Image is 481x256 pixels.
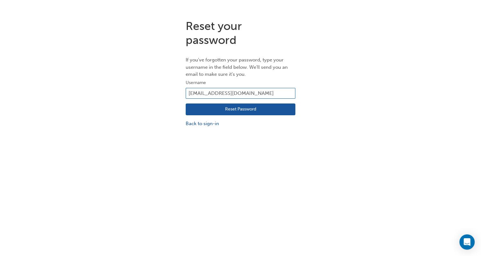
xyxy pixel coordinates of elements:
[186,79,295,87] label: Username
[186,88,295,99] input: Username
[459,234,475,250] div: Open Intercom Messenger
[186,120,295,127] a: Back to sign-in
[186,19,295,47] h1: Reset your password
[186,56,295,78] p: If you've forgotten your password, type your username in the field below. We'll send you an email...
[186,103,295,116] button: Reset Password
